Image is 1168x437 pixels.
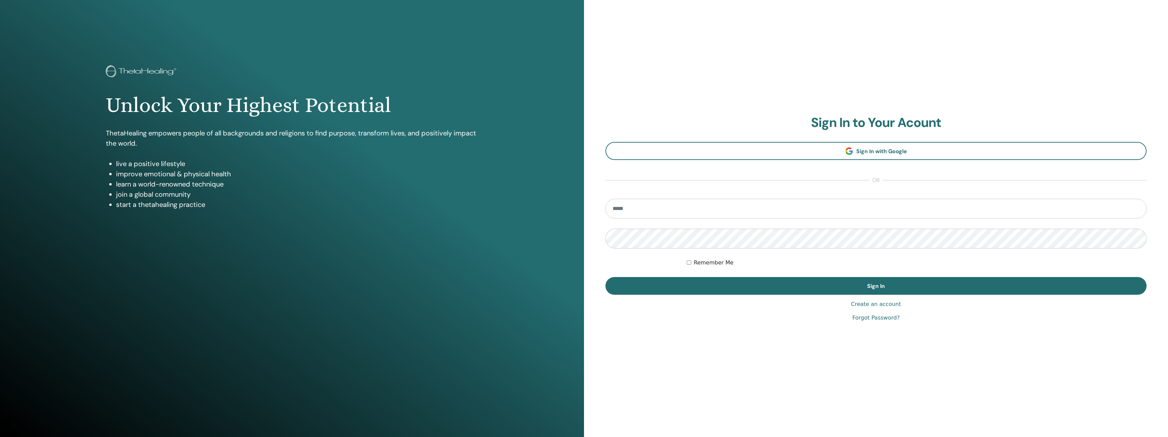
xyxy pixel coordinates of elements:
div: Keep me authenticated indefinitely or until I manually logout [687,259,1147,267]
label: Remember Me [694,259,734,267]
h2: Sign In to Your Acount [605,115,1147,131]
a: Create an account [851,300,901,308]
li: start a thetahealing practice [116,199,478,210]
li: live a positive lifestyle [116,159,478,169]
button: Sign In [605,277,1147,295]
a: Forgot Password? [852,314,899,322]
li: improve emotional & physical health [116,169,478,179]
li: learn a world-renowned technique [116,179,478,189]
h1: Unlock Your Highest Potential [106,93,478,118]
p: ThetaHealing empowers people of all backgrounds and religions to find purpose, transform lives, a... [106,128,478,148]
li: join a global community [116,189,478,199]
span: Sign In with Google [856,148,907,155]
span: or [869,176,883,184]
a: Sign In with Google [605,142,1147,160]
span: Sign In [867,282,885,290]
